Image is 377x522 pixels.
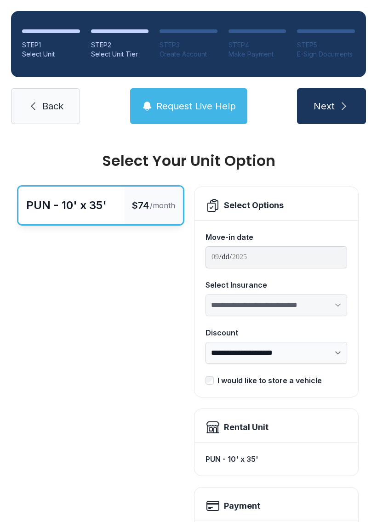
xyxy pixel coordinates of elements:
select: Discount [206,342,347,364]
div: Make Payment [228,50,286,59]
div: Select Unit Tier [91,50,149,59]
div: Move-in date [206,232,347,243]
div: STEP 4 [228,40,286,50]
select: Select Insurance [206,294,347,316]
h2: Payment [224,499,260,512]
div: STEP 1 [22,40,80,50]
div: PUN - 10' x 35' [206,450,347,468]
div: Select Unit [22,50,80,59]
div: PUN - 10' x 35' [26,198,107,213]
div: I would like to store a vehicle [217,375,322,386]
div: Select Options [224,199,284,212]
div: Rental Unit [224,421,268,434]
div: STEP 3 [160,40,217,50]
div: Create Account [160,50,217,59]
div: STEP 2 [91,40,149,50]
div: Select Insurance [206,279,347,290]
span: $74 [132,199,149,212]
span: /month [150,200,175,211]
span: Request Live Help [156,100,236,113]
input: Move-in date [206,246,347,268]
div: STEP 5 [297,40,355,50]
span: Back [42,100,63,113]
span: Next [314,100,335,113]
div: Select Your Unit Option [18,153,359,168]
div: Discount [206,327,347,338]
div: E-Sign Documents [297,50,355,59]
